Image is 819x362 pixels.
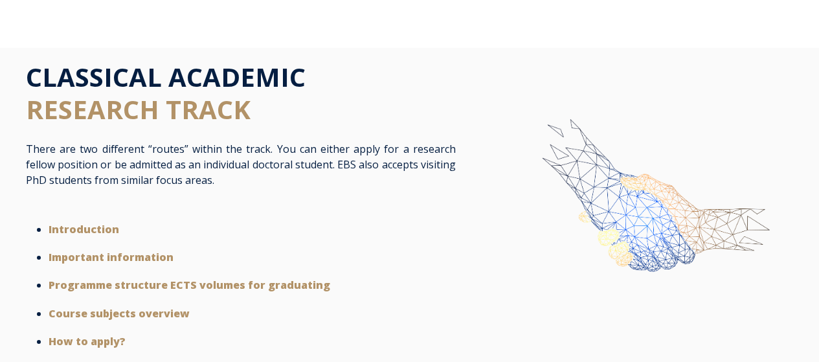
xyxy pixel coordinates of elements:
[49,334,126,348] a: How to apply?
[26,61,456,126] h1: CLASSICAL ACADEMIC
[499,100,793,328] img: img-ebs-hand
[26,142,456,187] span: There are two different “routes” within the track. You can either apply for a research fellow pos...
[49,250,174,264] a: Important information
[49,222,119,236] a: Introduction
[49,278,330,292] a: Programme structure ECTS volumes for graduating
[26,91,251,127] span: RESEARCH TRACK
[49,306,190,321] a: Course subjects overview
